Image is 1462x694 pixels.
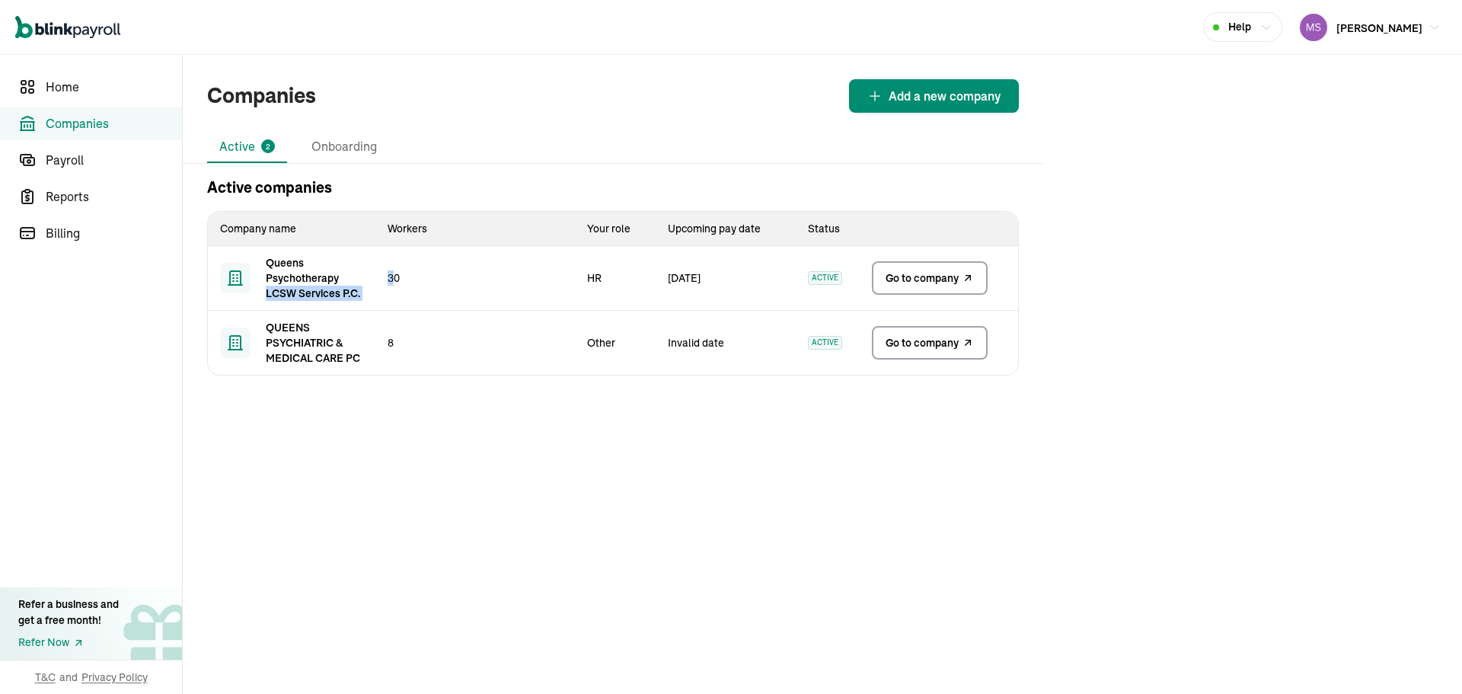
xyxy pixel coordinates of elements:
span: Reports [46,187,182,206]
td: Other [575,311,656,376]
span: T&C [35,670,56,685]
button: Add a new company [849,79,1019,113]
th: Upcoming pay date [656,212,796,246]
span: ACTIVE [808,336,842,350]
span: Payroll [46,151,182,169]
button: Help [1203,12,1282,42]
li: Onboarding [299,131,389,163]
span: Queens Psychotherapy LCSW Services P.C. [266,255,363,301]
span: Billing [46,224,182,242]
li: Active [207,131,287,163]
iframe: Chat Widget [1208,529,1462,694]
h1: Companies [207,80,316,112]
span: 2 [266,141,270,152]
a: Go to company [872,261,988,295]
span: Home [46,78,182,96]
span: and [59,670,78,685]
span: QUEENS PSYCHIATRIC & MEDICAL CARE PC [266,320,363,366]
td: Invalid date [656,311,796,376]
button: [PERSON_NAME] [1294,11,1447,44]
a: Go to company [872,326,988,360]
span: Go to company [886,335,959,350]
div: Refer a business and get a free month! [18,596,119,628]
td: [DATE] [656,246,796,311]
h2: Active companies [207,176,332,199]
span: ACTIVE [808,271,842,285]
nav: Global [15,5,120,50]
a: Refer Now [18,635,119,651]
th: Workers [375,212,575,246]
th: Company name [208,212,375,246]
th: Your role [575,212,656,246]
span: Add a new company [889,87,1001,105]
span: Companies [46,114,182,133]
span: Go to company [886,270,959,286]
th: Status [796,212,866,246]
span: Help [1228,19,1251,35]
span: [PERSON_NAME] [1336,21,1422,35]
span: Privacy Policy [81,670,148,685]
td: HR [575,246,656,311]
td: 8 [375,311,575,376]
td: 30 [375,246,575,311]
